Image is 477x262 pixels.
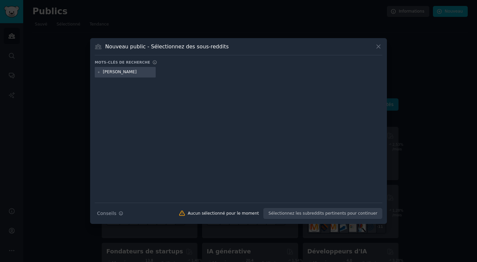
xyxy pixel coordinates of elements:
[97,211,116,216] font: Conseils
[105,43,229,50] font: Nouveau public - Sélectionnez des sous-reddits
[188,211,259,216] font: Aucun sélectionné pour le moment
[103,69,153,75] input: Nouveau mot-clé
[95,208,126,219] button: Conseils
[95,60,150,64] font: Mots-clés de recherche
